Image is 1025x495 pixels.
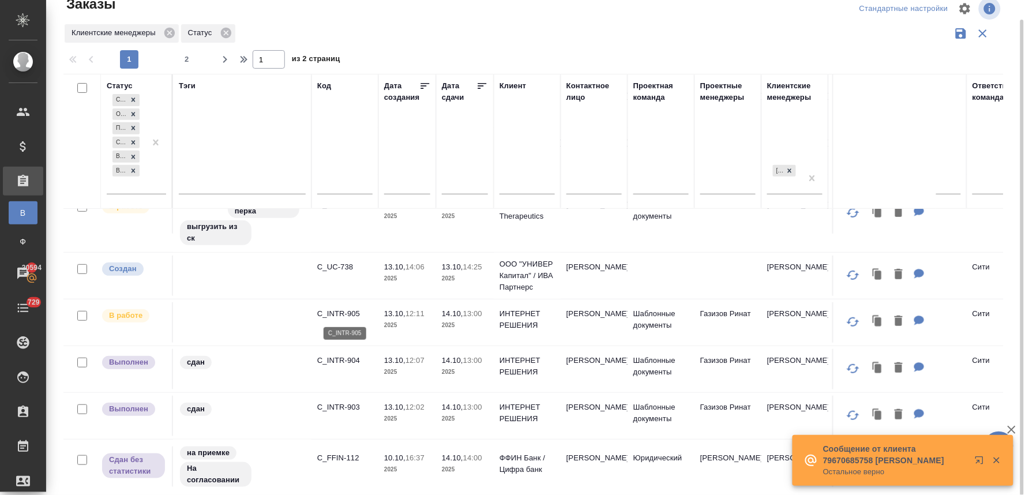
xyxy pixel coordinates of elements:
[463,356,482,365] p: 13:00
[694,193,761,234] td: Газизов Ринат
[384,453,406,462] p: 10.10,
[694,396,761,436] td: Газизов Ринат
[628,447,694,487] td: Юридический
[109,403,148,415] p: Выполнен
[9,201,37,224] a: В
[179,80,196,92] div: Тэги
[72,27,160,39] p: Клиентские менеджеры
[107,80,133,92] div: Статус
[633,80,689,103] div: Проектная команда
[187,463,245,486] p: На согласовании
[839,261,867,289] button: Обновить
[112,122,127,134] div: Подтвержден
[867,357,889,380] button: Клонировать
[188,27,216,39] p: Статус
[828,302,967,343] td: (Т2) ООО "Трактат24"
[972,22,994,44] button: Сбросить фильтры
[111,121,141,136] div: Создан, Ожидание предоплаты, Подтвержден, Сдан без статистики, В работе, Выполнен
[14,207,32,219] span: В
[828,190,967,237] td: (OTP) Общество с ограниченной ответственностью «Вектор Развития»
[178,54,196,65] span: 2
[761,447,828,487] td: [PERSON_NAME]
[561,447,628,487] td: [PERSON_NAME]
[442,309,463,318] p: 14.10,
[561,396,628,436] td: [PERSON_NAME]
[867,310,889,333] button: Клонировать
[442,80,476,103] div: Дата сдачи
[384,413,430,425] p: 2025
[950,22,972,44] button: Сохранить фильтры
[384,356,406,365] p: 13.10,
[839,199,867,227] button: Обновить
[109,310,142,321] p: В работе
[561,256,628,296] td: [PERSON_NAME]
[767,80,823,103] div: Клиентские менеджеры
[101,452,166,479] div: Выставляет ПМ, когда заказ сдан КМу, но начисления еще не проведены
[187,403,205,415] p: сдан
[187,447,230,459] p: на приемке
[823,466,967,478] p: Остальное верно
[112,94,127,106] div: Создан
[442,413,488,425] p: 2025
[112,165,127,177] div: Выполнен
[101,308,166,324] div: Выставляет ПМ после принятия заказа от КМа
[406,262,425,271] p: 14:06
[442,453,463,462] p: 14.10,
[21,297,47,308] span: 729
[500,308,555,331] p: ИНТЕРНЕТ РЕШЕНИЯ
[442,320,488,331] p: 2025
[463,403,482,411] p: 13:00
[908,201,930,224] button: Для КМ: +3нзк
[101,261,166,277] div: Выставляется автоматически при создании заказа
[111,107,141,122] div: Создан, Ожидание предоплаты, Подтвержден, Сдан без статистики, В работе, Выполнен
[187,357,205,368] p: сдан
[867,201,889,224] button: Клонировать
[384,80,419,103] div: Дата создания
[112,137,127,149] div: Сдан без статистики
[561,302,628,343] td: [PERSON_NAME]
[3,259,43,288] a: 20594
[839,308,867,336] button: Обновить
[112,108,127,121] div: Ожидание предоплаты
[178,50,196,69] button: 2
[181,24,235,43] div: Статус
[111,93,141,107] div: Создан, Ожидание предоплаты, Подтвержден, Сдан без статистики, В работе, Выполнен
[867,263,889,287] button: Клонировать
[317,80,331,92] div: Код
[3,294,43,322] a: 729
[406,356,425,365] p: 12:07
[500,402,555,425] p: ИНТЕРНЕТ РЕШЕНИЯ
[694,447,761,487] td: [PERSON_NAME]
[442,262,463,271] p: 13.10,
[384,366,430,378] p: 2025
[463,309,482,318] p: 13:00
[839,355,867,382] button: Обновить
[761,396,828,436] td: [PERSON_NAME]
[317,308,373,320] p: C_INTR-905
[14,236,32,247] span: Ф
[101,355,166,370] div: Выставляет ПМ после сдачи и проведения начислений. Последний этап для ПМа
[628,302,694,343] td: Шаблонные документы
[761,302,828,343] td: [PERSON_NAME]
[406,309,425,318] p: 12:11
[384,403,406,411] p: 13.10,
[384,273,430,284] p: 2025
[566,80,622,103] div: Контактное лицо
[111,136,141,150] div: Создан, Ожидание предоплаты, Подтвержден, Сдан без статистики, В работе, Выполнен
[867,403,889,427] button: Клонировать
[500,355,555,378] p: ИНТЕРНЕТ РЕШЕНИЯ
[500,80,526,92] div: Клиент
[889,201,908,224] button: Удалить
[15,262,48,273] span: 20594
[109,263,137,275] p: Создан
[985,455,1008,466] button: Закрыть
[384,309,406,318] p: 13.10,
[985,432,1013,460] button: 🙏
[561,193,628,234] td: [PERSON_NAME]
[561,349,628,389] td: [PERSON_NAME]
[101,402,166,417] div: Выставляет ПМ после сдачи и проведения начислений. Последний этап для ПМа
[406,453,425,462] p: 16:37
[292,52,340,69] span: из 2 страниц
[772,164,797,178] div: Лямина Надежда
[317,452,373,464] p: C_FFIN-112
